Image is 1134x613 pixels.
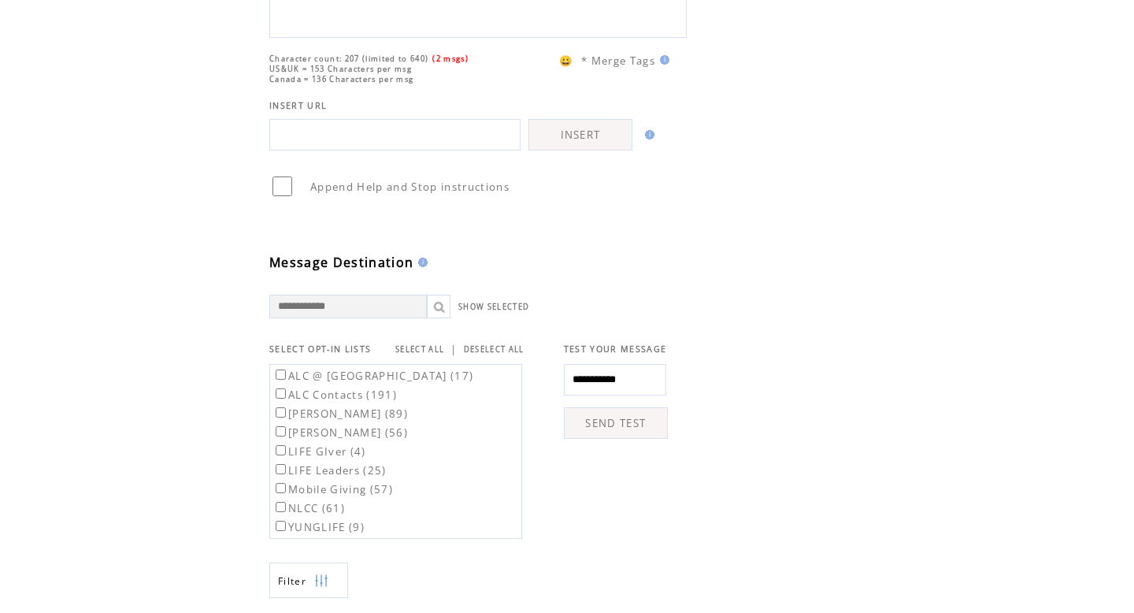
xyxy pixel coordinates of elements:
[272,482,393,496] label: Mobile Giving (57)
[269,64,412,74] span: US&UK = 153 Characters per msg
[272,463,387,477] label: LIFE Leaders (25)
[276,426,286,437] input: [PERSON_NAME] (56)
[559,54,573,68] span: 😀
[269,54,428,64] span: Character count: 207 (limited to 640)
[450,342,457,356] span: |
[278,574,306,588] span: Show filters
[272,501,345,515] label: NLCC (61)
[276,407,286,418] input: [PERSON_NAME] (89)
[272,520,365,534] label: YUNGLIFE (9)
[269,100,327,111] span: INSERT URL
[269,74,413,84] span: Canada = 136 Characters per msg
[276,445,286,455] input: LIFE GIver (4)
[581,54,655,68] span: * Merge Tags
[276,464,286,474] input: LIFE Leaders (25)
[395,344,444,355] a: SELECT ALL
[464,344,524,355] a: DESELECT ALL
[310,180,510,194] span: Append Help and Stop instructions
[276,483,286,493] input: Mobile Giving (57)
[276,370,286,380] input: ALC @ [GEOGRAPHIC_DATA] (17)
[269,344,371,355] span: SELECT OPT-IN LISTS
[413,258,428,267] img: help.gif
[276,502,286,512] input: NLCC (61)
[276,521,286,531] input: YUNGLIFE (9)
[276,388,286,399] input: ALC Contacts (191)
[458,302,529,312] a: SHOW SELECTED
[272,444,366,459] label: LIFE GIver (4)
[269,563,348,598] a: Filter
[432,54,469,64] span: (2 msgs)
[564,344,667,355] span: TEST YOUR MESSAGE
[564,407,668,439] a: SEND TEST
[640,130,654,139] img: help.gif
[272,369,473,383] label: ALC @ [GEOGRAPHIC_DATA] (17)
[272,407,408,421] label: [PERSON_NAME] (89)
[655,55,669,65] img: help.gif
[272,388,397,402] label: ALC Contacts (191)
[269,254,413,271] span: Message Destination
[314,563,328,599] img: filters.png
[528,119,632,150] a: INSERT
[272,425,408,440] label: [PERSON_NAME] (56)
